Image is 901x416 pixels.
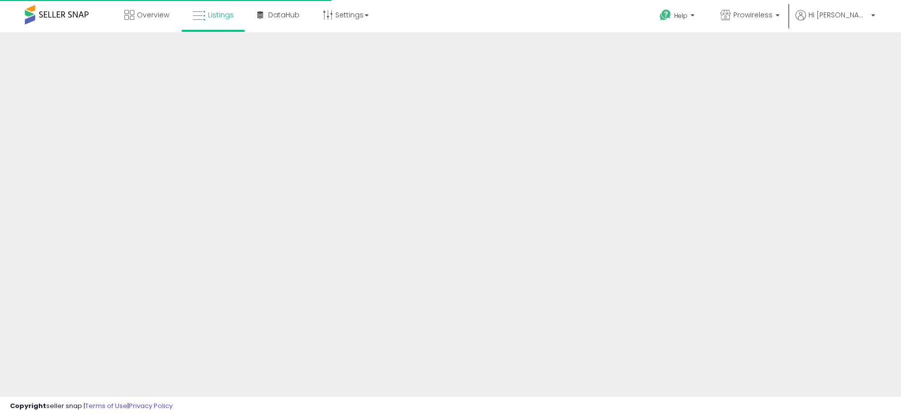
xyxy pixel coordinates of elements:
div: seller snap | | [10,402,173,411]
span: Listings [208,10,234,20]
a: Privacy Policy [129,401,173,411]
span: DataHub [268,10,300,20]
a: Help [652,1,704,32]
span: Hi [PERSON_NAME] [808,10,868,20]
a: Hi [PERSON_NAME] [796,10,875,32]
span: Help [674,11,688,20]
span: Overview [137,10,169,20]
strong: Copyright [10,401,46,411]
a: Terms of Use [85,401,127,411]
span: Prowireless [733,10,773,20]
i: Get Help [659,9,672,21]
